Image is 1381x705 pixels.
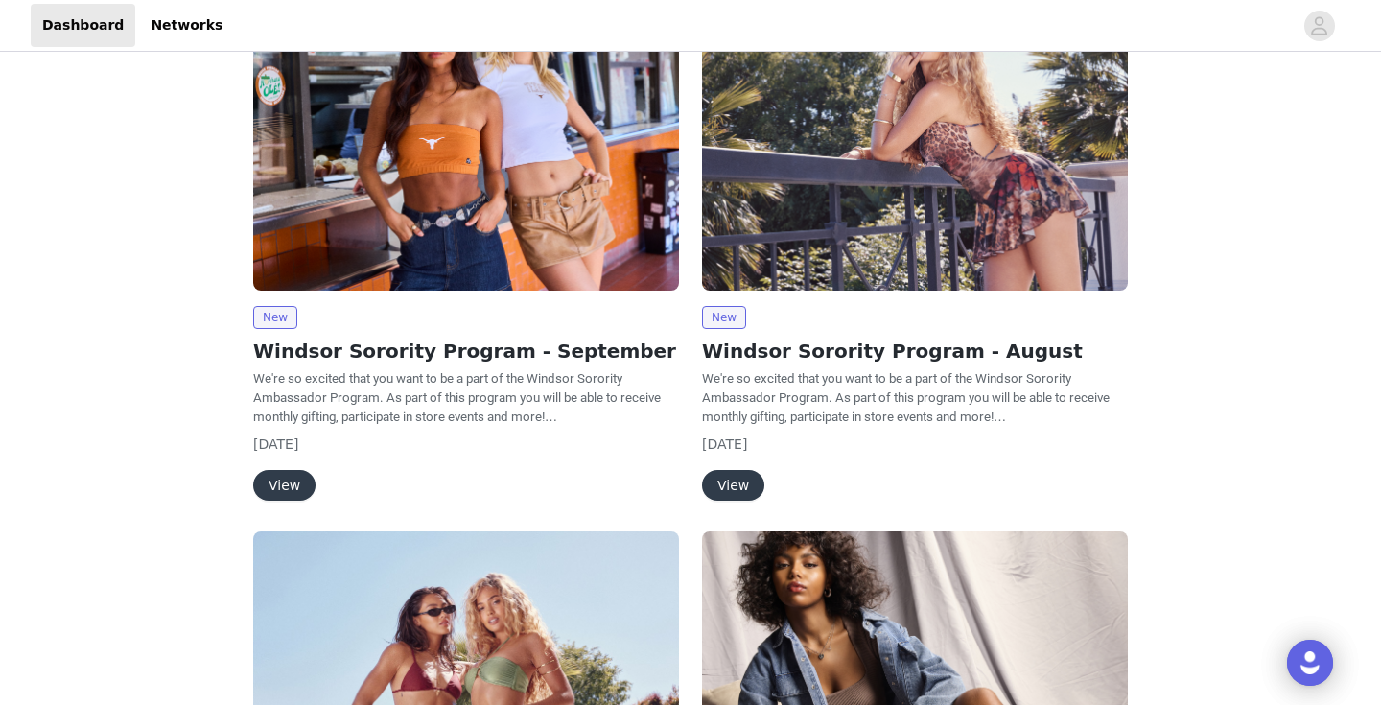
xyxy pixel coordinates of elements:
[253,470,316,501] button: View
[139,4,234,47] a: Networks
[1287,640,1333,686] div: Open Intercom Messenger
[702,479,764,493] a: View
[253,371,661,424] span: We're so excited that you want to be a part of the Windsor Sorority Ambassador Program. As part o...
[253,436,298,452] span: [DATE]
[702,436,747,452] span: [DATE]
[253,337,679,365] h2: Windsor Sorority Program - September
[1310,11,1328,41] div: avatar
[253,479,316,493] a: View
[702,470,764,501] button: View
[702,371,1110,424] span: We're so excited that you want to be a part of the Windsor Sorority Ambassador Program. As part o...
[31,4,135,47] a: Dashboard
[253,306,297,329] span: New
[702,306,746,329] span: New
[702,337,1128,365] h2: Windsor Sorority Program - August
